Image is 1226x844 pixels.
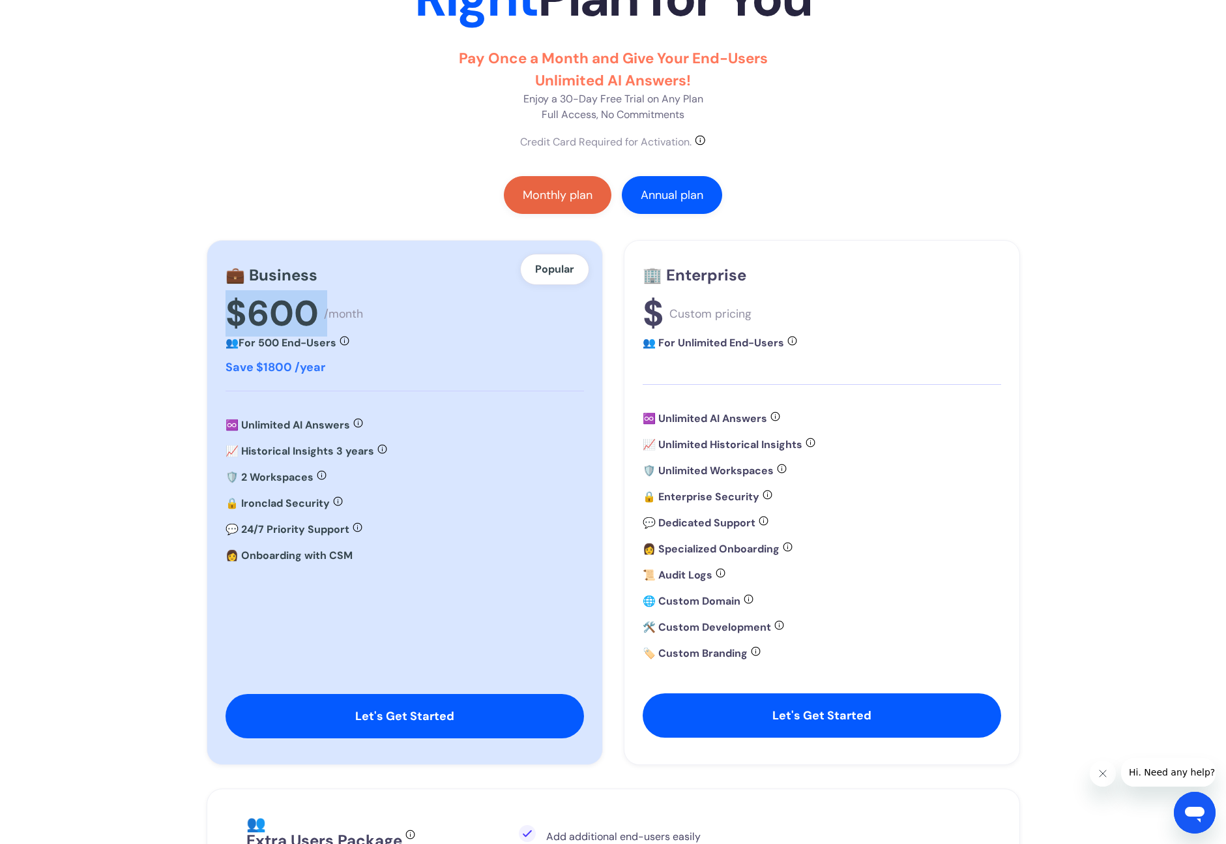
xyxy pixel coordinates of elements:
div: Credit Card Required for Activation. [520,134,692,150]
div: Monthly plan [523,188,592,202]
iframe: Message from company [1121,758,1216,787]
strong: 🌐 Custom Domain [643,594,740,608]
strong: Pay Once a Month and Give Your End-Users Unlimited AI Answers! [459,49,768,90]
div: /month [324,307,363,321]
strong: 🛡️ 2 Workspaces [226,470,314,484]
div: Popular [520,254,589,285]
a: Let's Get Started [643,693,1001,738]
strong: 📈 Historical Insights 3 years [226,444,374,458]
strong: 📈 Unlimited Historical Insights [643,438,802,451]
strong: Let's Get Started [772,708,871,723]
strong: 📜 Audit Logs [643,568,712,582]
strong: Save $1800 /year [226,359,325,375]
strong: 💼 Business [226,265,317,285]
strong: 🏷️ Custom Branding [643,646,748,660]
div: $600 [226,292,319,335]
strong: 👩 Onboarding with CSM [226,549,353,562]
strong: 🛠️ Custom Development [643,620,771,634]
strong: 🔒 Ironclad Security [226,496,330,510]
strong: 💬 Dedicated Support [643,516,755,530]
strong: For 500 End-Users [239,336,336,350]
span: Add additional end-users easily [546,830,701,843]
strong: 🔒 Enterprise Security [643,490,759,504]
div: $ [643,292,664,335]
strong: 👩 Specialized Onboarding [643,542,780,556]
strong: 💬 24/7 Priority Support [226,522,349,536]
iframe: Button to launch messaging window [1174,792,1216,834]
div: Annual plan [641,188,703,202]
p: Enjoy a 30-Day Free Trial on Any Plan Full Access, No Commitments [434,48,793,123]
strong: ♾️ Unlimited AI Answers [226,418,350,432]
a: Let's Get Started [226,694,584,738]
strong: 🛡️ Unlimited Workspaces [643,464,774,477]
strong: ♾️ Unlimited AI Answers [643,412,767,425]
strong: 👥 For Unlimited End-Users [643,336,784,350]
strong: 👥 [226,336,239,350]
iframe: Close message [1090,761,1116,787]
div: Custom pricing [669,307,752,321]
strong: 🏢 Enterprise [643,265,746,285]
